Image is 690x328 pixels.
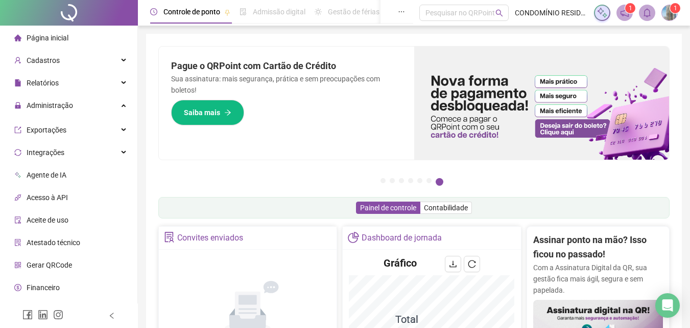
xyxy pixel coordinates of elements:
span: sun [315,8,322,15]
span: instagram [53,310,63,320]
span: clock-circle [150,8,157,15]
sup: 1 [625,3,635,13]
div: Dashboard de jornada [362,229,442,247]
span: file [14,79,21,86]
span: dollar [14,284,21,291]
span: pie-chart [348,232,359,243]
span: bell [643,8,652,17]
button: 1 [380,178,386,183]
span: export [14,126,21,134]
span: user-add [14,57,21,64]
img: 1350 [662,5,677,20]
span: Controle de ponto [163,8,220,16]
span: home [14,34,21,41]
span: Saiba mais [184,107,220,118]
img: sparkle-icon.fc2bf0ac1784a2077858766a79e2daf3.svg [597,7,608,18]
div: Convites enviados [177,229,243,247]
span: Painel de controle [360,204,416,212]
span: Agente de IA [27,171,66,179]
span: 1 [674,5,677,12]
span: solution [14,239,21,246]
span: lock [14,102,21,109]
h2: Assinar ponto na mão? Isso ficou no passado! [533,233,663,262]
span: linkedin [38,310,48,320]
button: 7 [436,178,443,186]
h4: Gráfico [384,256,417,270]
span: left [108,312,115,319]
div: Open Intercom Messenger [655,293,680,318]
span: Gestão de férias [328,8,379,16]
button: 2 [390,178,395,183]
span: solution [164,232,175,243]
p: Sua assinatura: mais segurança, prática e sem preocupações com boletos! [171,73,402,96]
span: Acesso à API [27,193,68,202]
span: download [449,260,457,268]
span: reload [468,260,476,268]
span: file-done [240,8,247,15]
span: Admissão digital [253,8,305,16]
span: Gerar QRCode [27,261,72,269]
span: ellipsis [398,8,405,15]
span: Atestado técnico [27,238,80,247]
span: Contabilidade [424,204,468,212]
span: Aceite de uso [27,216,68,224]
span: api [14,194,21,201]
span: pushpin [224,9,230,15]
span: qrcode [14,261,21,269]
span: Página inicial [27,34,68,42]
span: Integrações [27,148,64,157]
button: Saiba mais [171,100,244,125]
button: 5 [417,178,422,183]
sup: Atualize o seu contato no menu Meus Dados [670,3,680,13]
span: CONDOMÍNIO RESIDENCIAL [PERSON_NAME] [515,7,588,18]
span: Relatórios [27,79,59,87]
span: facebook [22,310,33,320]
span: Administração [27,101,73,110]
img: banner%2F096dab35-e1a4-4d07-87c2-cf089f3812bf.png [414,47,670,160]
span: Cadastros [27,56,60,64]
span: notification [620,8,629,17]
h2: Pague o QRPoint com Cartão de Crédito [171,59,402,73]
span: search [495,9,503,17]
button: 3 [399,178,404,183]
span: sync [14,149,21,156]
span: arrow-right [224,109,231,116]
span: Financeiro [27,283,60,292]
button: 6 [426,178,432,183]
span: 1 [629,5,632,12]
span: Exportações [27,126,66,134]
span: audit [14,216,21,224]
button: 4 [408,178,413,183]
p: Com a Assinatura Digital da QR, sua gestão fica mais ágil, segura e sem papelada. [533,262,663,296]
